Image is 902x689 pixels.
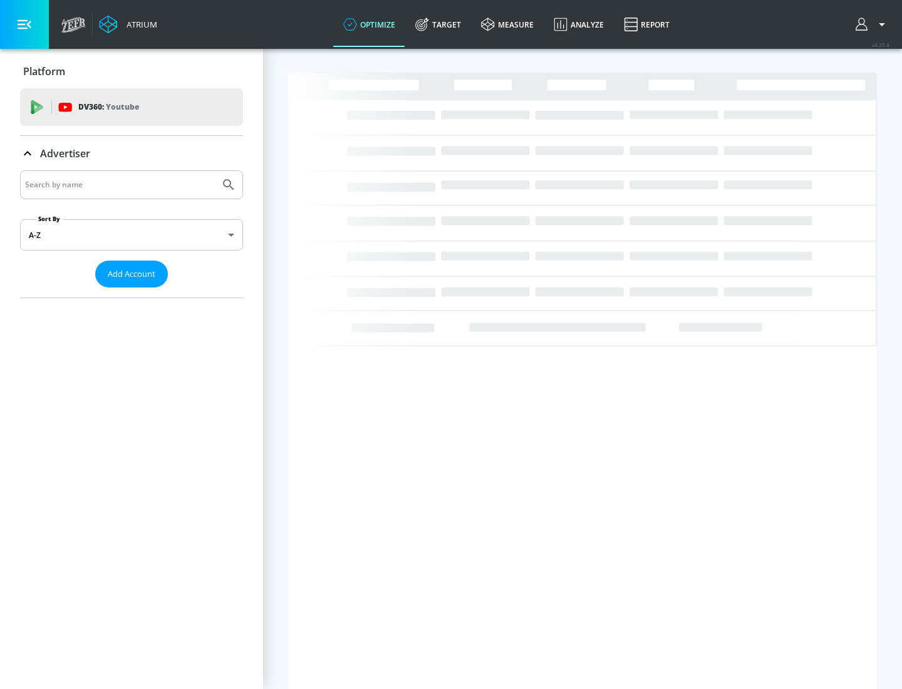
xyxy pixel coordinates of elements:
[614,2,680,47] a: Report
[40,147,90,160] p: Advertiser
[23,65,65,78] p: Platform
[25,177,215,193] input: Search by name
[20,136,243,171] div: Advertiser
[333,2,405,47] a: optimize
[99,15,157,34] a: Atrium
[544,2,614,47] a: Analyze
[471,2,544,47] a: measure
[20,170,243,298] div: Advertiser
[20,288,243,298] nav: list of Advertiser
[78,100,139,114] p: DV360:
[122,19,157,30] div: Atrium
[36,215,63,223] label: Sort By
[108,267,155,281] span: Add Account
[20,54,243,89] div: Platform
[20,88,243,126] div: DV360: Youtube
[95,261,168,288] button: Add Account
[106,100,139,113] p: Youtube
[20,219,243,251] div: A-Z
[405,2,471,47] a: Target
[872,41,889,48] span: v 4.25.4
